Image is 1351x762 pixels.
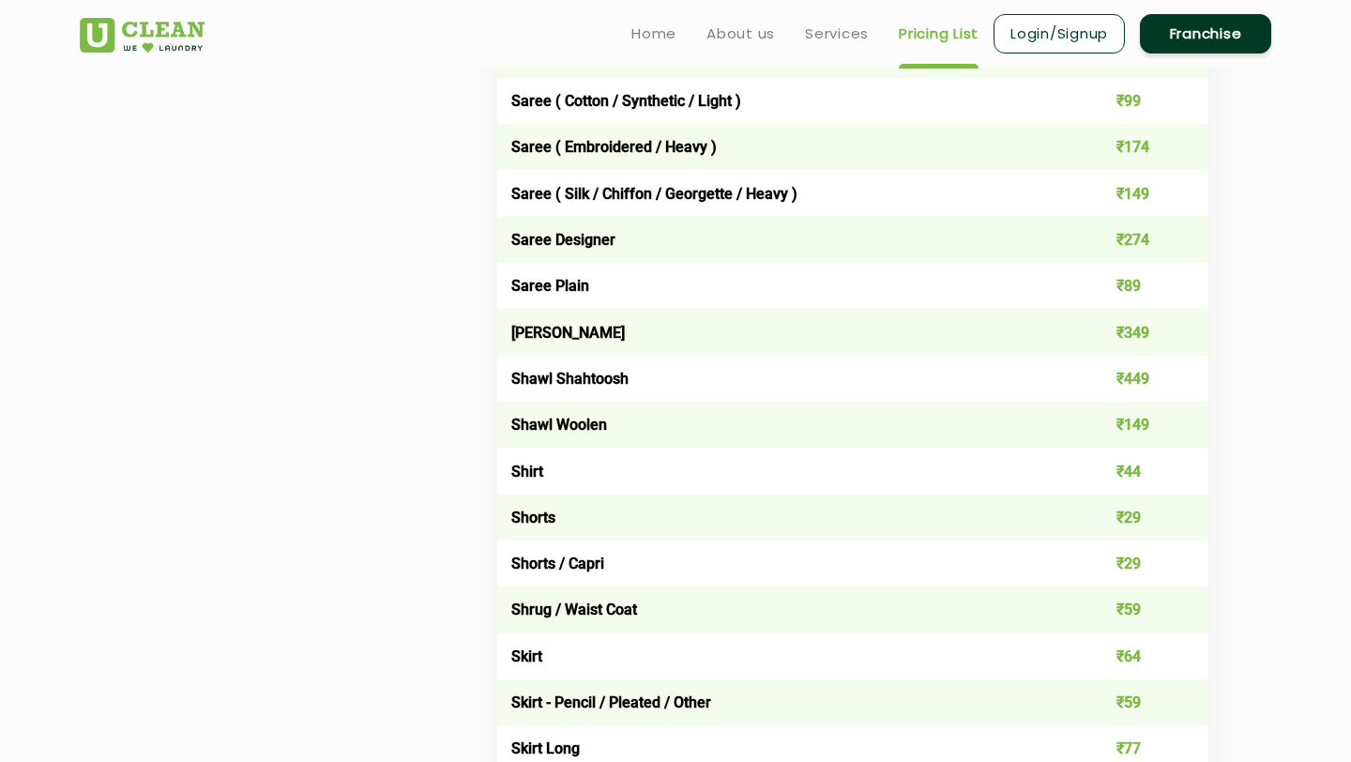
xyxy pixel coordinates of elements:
td: ₹29 [1067,495,1209,541]
td: Skirt [497,633,1067,679]
a: Login/Signup [994,14,1125,53]
td: Shorts / Capri [497,541,1067,587]
td: Shirt [497,448,1067,494]
td: Saree ( Embroidered / Heavy ) [497,124,1067,170]
td: [PERSON_NAME] [497,309,1067,355]
td: Shawl Shahtoosh [497,356,1067,402]
td: Saree ( Cotton / Synthetic / Light ) [497,78,1067,124]
td: ₹29 [1067,541,1209,587]
td: ₹349 [1067,309,1209,355]
a: Franchise [1140,14,1271,53]
td: Skirt - Pencil / Pleated / Other [497,679,1067,725]
td: ₹449 [1067,356,1209,402]
td: ₹174 [1067,124,1209,170]
td: ₹59 [1067,587,1209,632]
a: Services [805,23,869,45]
a: About us [706,23,775,45]
td: Saree ( Silk / Chiffon / Georgette / Heavy ) [497,170,1067,216]
td: Saree Plain [497,263,1067,309]
td: ₹44 [1067,448,1209,494]
td: Shorts [497,495,1067,541]
td: ₹99 [1067,78,1209,124]
img: UClean Laundry and Dry Cleaning [80,18,205,53]
td: ₹89 [1067,263,1209,309]
td: Saree Designer [497,217,1067,263]
td: ₹64 [1067,633,1209,679]
a: Home [631,23,676,45]
td: Shrug / Waist Coat [497,587,1067,632]
td: ₹149 [1067,170,1209,216]
td: ₹274 [1067,217,1209,263]
td: Shawl Woolen [497,402,1067,448]
td: ₹59 [1067,679,1209,725]
td: ₹149 [1067,402,1209,448]
a: Pricing List [899,23,979,45]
